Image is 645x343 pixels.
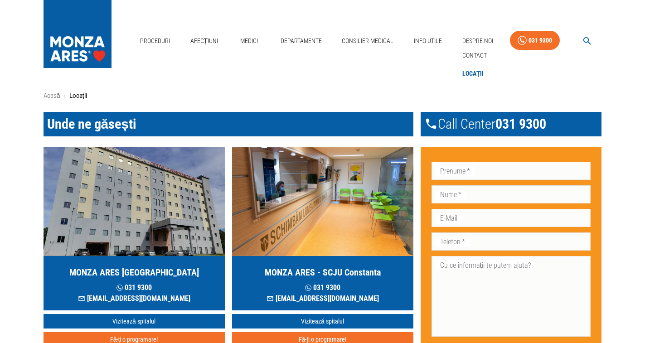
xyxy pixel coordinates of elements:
a: Vizitează spitalul [44,314,225,329]
nav: breadcrumb [44,91,602,101]
a: Vizitează spitalul [232,314,413,329]
div: 031 9300 [529,35,552,46]
a: MONZA ARES - SCJU Constanta 031 9300[EMAIL_ADDRESS][DOMAIN_NAME] [232,147,413,310]
p: Locații [69,91,87,101]
span: Unde ne găsești [47,116,136,132]
p: 031 9300 [78,282,190,293]
h5: MONZA ARES [GEOGRAPHIC_DATA] [69,266,199,279]
a: Medici [235,32,264,50]
div: Contact [459,46,490,65]
a: Proceduri [136,32,174,50]
a: Contact [461,48,489,63]
a: Acasă [44,92,60,100]
a: Despre Noi [459,32,497,50]
p: [EMAIL_ADDRESS][DOMAIN_NAME] [267,293,379,304]
a: Departamente [277,32,325,50]
a: Consilier Medical [338,32,397,50]
a: Afecțiuni [187,32,222,50]
a: Locații [461,66,486,81]
img: MONZA ARES Constanta [232,147,413,256]
div: Call Center [421,112,602,136]
p: 031 9300 [267,282,379,293]
div: Locații [459,64,490,83]
a: MONZA ARES [GEOGRAPHIC_DATA] 031 9300[EMAIL_ADDRESS][DOMAIN_NAME] [44,147,225,310]
h5: MONZA ARES - SCJU Constanta [265,266,381,279]
a: Info Utile [410,32,446,50]
img: MONZA ARES Bucuresti [44,147,225,256]
a: 031 9300 [510,31,560,50]
span: 031 9300 [495,116,546,133]
nav: secondary mailbox folders [459,46,490,83]
li: › [64,91,66,101]
p: [EMAIL_ADDRESS][DOMAIN_NAME] [78,293,190,304]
